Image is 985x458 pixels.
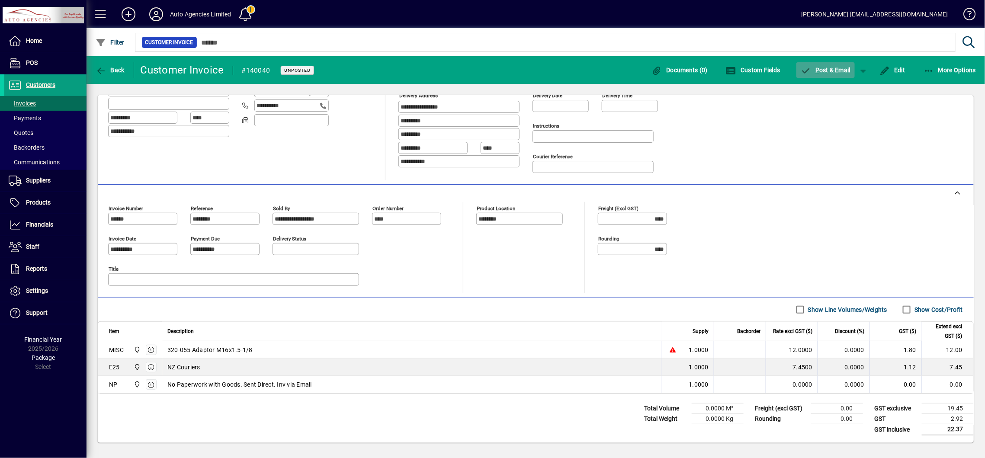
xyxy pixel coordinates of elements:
[598,205,638,211] mat-label: Freight (excl GST)
[9,115,41,122] span: Payments
[9,129,33,136] span: Quotes
[372,205,404,211] mat-label: Order number
[4,192,87,214] a: Products
[737,327,760,336] span: Backorder
[870,424,922,435] td: GST inclusive
[877,62,908,78] button: Edit
[132,362,141,372] span: Rangiora
[9,100,36,107] span: Invoices
[145,38,193,47] span: Customer Invoice
[242,64,270,77] div: #140040
[602,93,632,99] mat-label: Delivery time
[598,236,619,242] mat-label: Rounding
[835,327,864,336] span: Discount (%)
[870,404,922,414] td: GST exclusive
[93,35,127,50] button: Filter
[26,177,51,184] span: Suppliers
[26,265,47,272] span: Reports
[109,266,119,272] mat-label: Title
[4,30,87,52] a: Home
[4,236,87,258] a: Staff
[477,205,515,211] mat-label: Product location
[109,327,119,336] span: Item
[25,336,62,343] span: Financial Year
[692,404,744,414] td: 0.0000 M³
[96,67,125,74] span: Back
[4,214,87,236] a: Financials
[26,221,53,228] span: Financials
[689,380,709,389] span: 1.0000
[533,154,573,160] mat-label: Courier Reference
[818,376,869,393] td: 0.0000
[273,236,306,242] mat-label: Delivery status
[899,327,916,336] span: GST ($)
[869,359,921,376] td: 1.12
[533,123,559,129] mat-label: Instructions
[109,205,143,211] mat-label: Invoice number
[96,39,125,46] span: Filter
[922,414,974,424] td: 2.92
[806,305,887,314] label: Show Line Volumes/Weights
[26,309,48,316] span: Support
[818,359,869,376] td: 0.0000
[26,243,39,250] span: Staff
[771,346,812,354] div: 12.0000
[109,363,120,372] div: E25
[26,287,48,294] span: Settings
[921,359,973,376] td: 7.45
[689,363,709,372] span: 1.0000
[4,258,87,280] a: Reports
[109,236,136,242] mat-label: Invoice date
[4,280,87,302] a: Settings
[4,155,87,170] a: Communications
[167,380,312,389] span: No Paperwork with Goods. Sent Direct. Inv via Email
[115,6,142,22] button: Add
[693,327,709,336] span: Supply
[508,83,522,97] a: View on map
[26,59,38,66] span: POS
[533,93,562,99] mat-label: Delivery date
[273,205,290,211] mat-label: Sold by
[32,354,55,361] span: Package
[913,305,963,314] label: Show Cost/Profit
[692,414,744,424] td: 0.0000 Kg
[26,37,42,44] span: Home
[26,81,55,88] span: Customers
[771,363,812,372] div: 7.4500
[869,376,921,393] td: 0.00
[4,52,87,74] a: POS
[651,67,708,74] span: Documents (0)
[167,346,253,354] span: 320-055 Adaptor M16x1.5-1/8
[726,67,780,74] span: Custom Fields
[724,62,783,78] button: Custom Fields
[191,205,213,211] mat-label: Reference
[87,62,134,78] app-page-header-button: Back
[284,67,311,73] span: Unposted
[815,67,819,74] span: P
[811,414,863,424] td: 0.00
[751,404,811,414] td: Freight (excl GST)
[811,404,863,414] td: 0.00
[921,376,973,393] td: 0.00
[771,380,812,389] div: 0.0000
[4,302,87,324] a: Support
[870,414,922,424] td: GST
[132,380,141,389] span: Rangiora
[957,2,974,30] a: Knowledge Base
[167,327,194,336] span: Description
[93,62,127,78] button: Back
[818,341,869,359] td: 0.0000
[4,170,87,192] a: Suppliers
[170,7,231,21] div: Auto Agencies Limited
[4,96,87,111] a: Invoices
[924,67,976,74] span: More Options
[751,414,811,424] td: Rounding
[802,7,948,21] div: [PERSON_NAME] [EMAIL_ADDRESS][DOMAIN_NAME]
[4,125,87,140] a: Quotes
[640,404,692,414] td: Total Volume
[26,199,51,206] span: Products
[109,346,124,354] div: MISC
[922,424,974,435] td: 22.37
[922,404,974,414] td: 19.45
[796,62,855,78] button: Post & Email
